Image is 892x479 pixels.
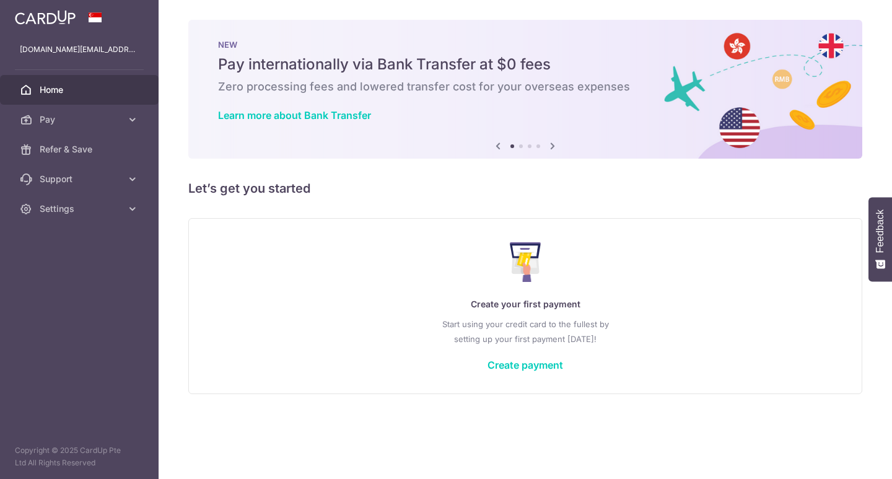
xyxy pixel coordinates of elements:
[40,113,121,126] span: Pay
[40,203,121,215] span: Settings
[875,209,886,253] span: Feedback
[40,143,121,156] span: Refer & Save
[40,84,121,96] span: Home
[214,317,837,346] p: Start using your credit card to the fullest by setting up your first payment [DATE]!
[868,197,892,281] button: Feedback - Show survey
[488,359,563,371] a: Create payment
[218,40,833,50] p: NEW
[218,79,833,94] h6: Zero processing fees and lowered transfer cost for your overseas expenses
[218,109,371,121] a: Learn more about Bank Transfer
[15,10,76,25] img: CardUp
[20,43,139,56] p: [DOMAIN_NAME][EMAIL_ADDRESS][DOMAIN_NAME]
[510,242,541,282] img: Make Payment
[188,178,862,198] h5: Let’s get you started
[218,55,833,74] h5: Pay internationally via Bank Transfer at $0 fees
[188,20,862,159] img: Bank transfer banner
[40,173,121,185] span: Support
[214,297,837,312] p: Create your first payment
